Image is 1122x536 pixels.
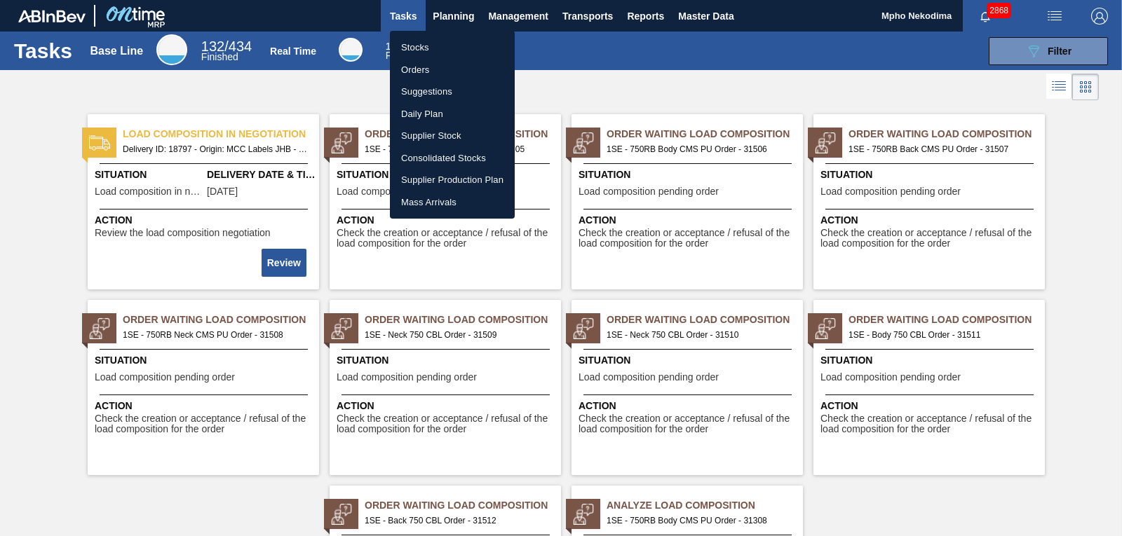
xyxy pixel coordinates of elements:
a: Daily Plan [390,103,515,125]
a: Stocks [390,36,515,59]
a: Consolidated Stocks [390,147,515,170]
a: Orders [390,59,515,81]
a: Supplier Production Plan [390,169,515,191]
a: Suggestions [390,81,515,103]
a: Mass Arrivals [390,191,515,214]
a: Supplier Stock [390,125,515,147]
